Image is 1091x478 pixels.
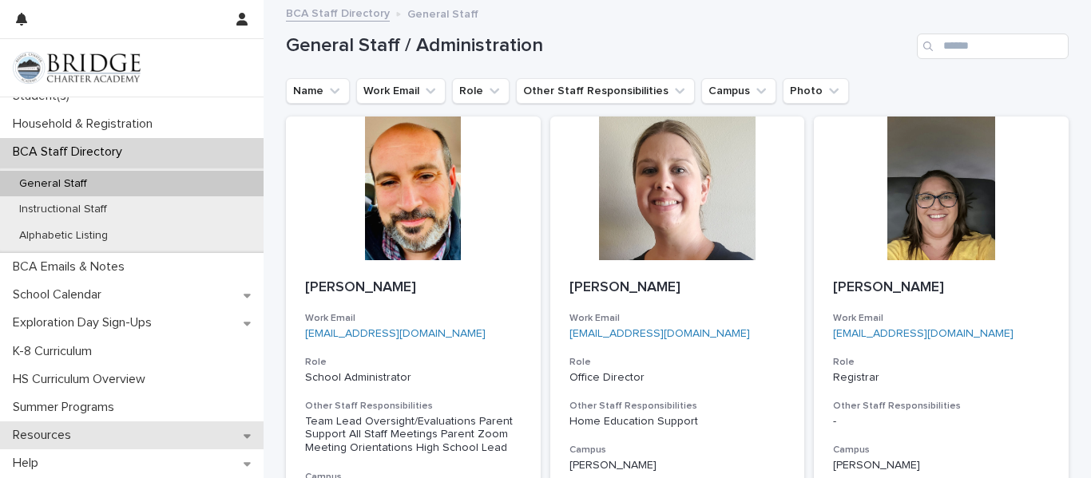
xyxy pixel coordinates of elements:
h3: Campus [833,444,1049,456]
input: Search [917,34,1069,59]
h3: Role [305,356,522,369]
img: V1C1m3IdTEidaUdm9Hs0 [13,52,141,84]
h3: Role [569,356,786,369]
button: Name [286,78,350,104]
p: Exploration Day Sign-Ups [6,315,165,330]
h3: Other Staff Responsibilities [569,400,786,413]
h1: General Staff / Administration [286,34,910,57]
button: Photo [783,78,849,104]
h3: Work Email [305,312,522,325]
p: [PERSON_NAME] [569,279,786,297]
h3: Other Staff Responsibilities [833,400,1049,413]
p: Summer Programs [6,400,127,415]
a: [EMAIL_ADDRESS][DOMAIN_NAME] [569,328,750,339]
a: [EMAIL_ADDRESS][DOMAIN_NAME] [833,328,1014,339]
p: Household & Registration [6,117,165,132]
a: [EMAIL_ADDRESS][DOMAIN_NAME] [305,328,486,339]
div: - [833,415,1049,429]
p: [PERSON_NAME] [305,279,522,297]
h3: Work Email [833,312,1049,325]
button: Work Email [356,78,446,104]
p: HS Curriculum Overview [6,372,158,387]
div: Team Lead Oversight/Evaluations Parent Support All Staff Meetings Parent Zoom Meeting Orientation... [305,415,522,455]
p: General Staff [407,4,478,22]
p: [PERSON_NAME] [833,459,1049,472]
p: BCA Staff Directory [6,144,135,160]
p: BCA Emails & Notes [6,259,137,275]
p: K-8 Curriculum [6,344,105,359]
p: [PERSON_NAME] [833,279,1049,297]
p: Help [6,456,51,471]
h3: Role [833,356,1049,369]
div: Home Education Support [569,415,786,429]
h3: Campus [569,444,786,456]
p: [PERSON_NAME] [569,459,786,472]
h3: Other Staff Responsibilities [305,400,522,413]
p: School Calendar [6,287,114,302]
p: School Administrator [305,371,522,385]
p: Office Director [569,371,786,385]
button: Campus [701,78,776,104]
h3: Work Email [569,312,786,325]
button: Role [452,78,510,104]
p: General Staff [6,177,100,191]
p: Registrar [833,371,1049,385]
p: Alphabetic Listing [6,229,121,243]
button: Other Staff Responsibilities [516,78,695,104]
a: BCA Staff Directory [286,3,390,22]
p: Resources [6,428,84,443]
p: Instructional Staff [6,203,120,216]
